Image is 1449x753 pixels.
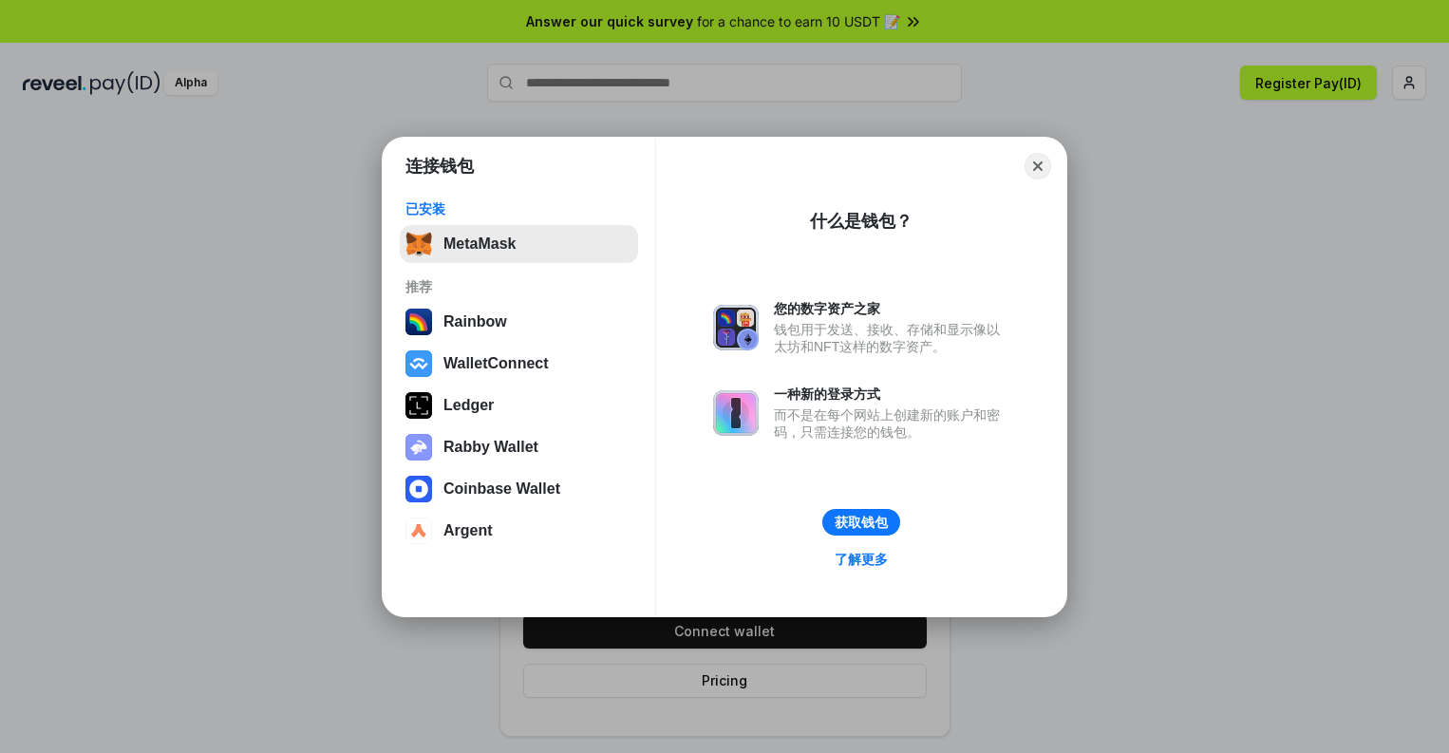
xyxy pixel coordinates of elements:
img: svg+xml,%3Csvg%20width%3D%2228%22%20height%3D%2228%22%20viewBox%3D%220%200%2028%2028%22%20fill%3D... [405,350,432,377]
div: 而不是在每个网站上创建新的账户和密码，只需连接您的钱包。 [774,406,1009,441]
div: Argent [443,522,493,539]
div: Coinbase Wallet [443,480,560,498]
button: Ledger [400,386,638,424]
div: 了解更多 [835,551,888,568]
button: Argent [400,512,638,550]
button: 获取钱包 [822,509,900,536]
img: svg+xml,%3Csvg%20xmlns%3D%22http%3A%2F%2Fwww.w3.org%2F2000%2Fsvg%22%20fill%3D%22none%22%20viewBox... [713,390,759,436]
button: MetaMask [400,225,638,263]
div: 钱包用于发送、接收、存储和显示像以太坊和NFT这样的数字资产。 [774,321,1009,355]
img: svg+xml,%3Csvg%20width%3D%2228%22%20height%3D%2228%22%20viewBox%3D%220%200%2028%2028%22%20fill%3D... [405,476,432,502]
div: Ledger [443,397,494,414]
button: Close [1025,153,1051,179]
div: 已安装 [405,200,632,217]
h1: 连接钱包 [405,155,474,178]
div: MetaMask [443,235,516,253]
button: Rabby Wallet [400,428,638,466]
div: 获取钱包 [835,514,888,531]
button: WalletConnect [400,345,638,383]
div: WalletConnect [443,355,549,372]
img: svg+xml,%3Csvg%20xmlns%3D%22http%3A%2F%2Fwww.w3.org%2F2000%2Fsvg%22%20fill%3D%22none%22%20viewBox... [713,305,759,350]
div: 一种新的登录方式 [774,386,1009,403]
img: svg+xml,%3Csvg%20width%3D%22120%22%20height%3D%22120%22%20viewBox%3D%220%200%20120%20120%22%20fil... [405,309,432,335]
div: Rainbow [443,313,507,330]
div: Rabby Wallet [443,439,538,456]
div: 您的数字资产之家 [774,300,1009,317]
button: Rainbow [400,303,638,341]
button: Coinbase Wallet [400,470,638,508]
div: 什么是钱包？ [810,210,913,233]
img: svg+xml,%3Csvg%20fill%3D%22none%22%20height%3D%2233%22%20viewBox%3D%220%200%2035%2033%22%20width%... [405,231,432,257]
div: 推荐 [405,278,632,295]
img: svg+xml,%3Csvg%20width%3D%2228%22%20height%3D%2228%22%20viewBox%3D%220%200%2028%2028%22%20fill%3D... [405,518,432,544]
a: 了解更多 [823,547,899,572]
img: svg+xml,%3Csvg%20xmlns%3D%22http%3A%2F%2Fwww.w3.org%2F2000%2Fsvg%22%20fill%3D%22none%22%20viewBox... [405,434,432,461]
img: svg+xml,%3Csvg%20xmlns%3D%22http%3A%2F%2Fwww.w3.org%2F2000%2Fsvg%22%20width%3D%2228%22%20height%3... [405,392,432,419]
